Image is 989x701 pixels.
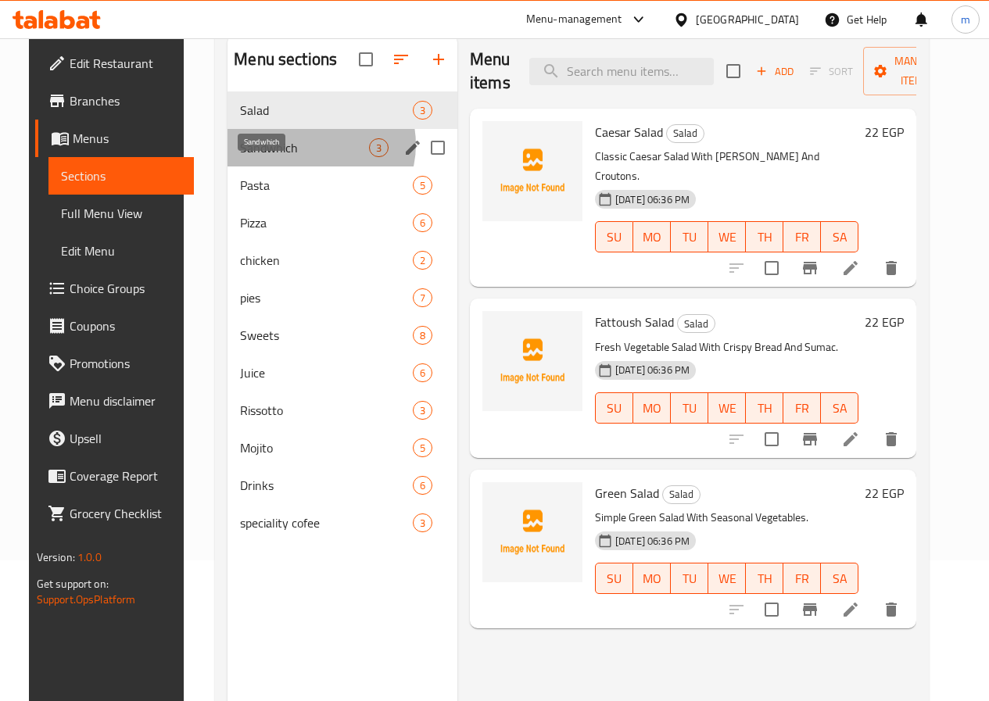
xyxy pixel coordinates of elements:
[37,547,75,567] span: Version:
[746,563,783,594] button: TH
[413,326,432,345] div: items
[240,138,369,157] span: Sandwhich
[413,288,432,307] div: items
[746,221,783,252] button: TH
[609,534,696,549] span: [DATE] 06:36 PM
[595,563,633,594] button: SU
[240,213,413,232] span: Pizza
[70,392,181,410] span: Menu disclaimer
[865,482,904,504] h6: 22 EGP
[228,166,457,204] div: Pasta5
[595,508,858,528] p: Simple Green Salad With Seasonal Vegetables.
[671,563,708,594] button: TU
[671,392,708,424] button: TU
[70,279,181,298] span: Choice Groups
[526,10,622,29] div: Menu-management
[35,382,194,420] a: Menu disclaimer
[228,85,457,548] nav: Menu sections
[414,403,432,418] span: 3
[413,438,432,457] div: items
[414,328,432,343] span: 8
[873,420,910,458] button: delete
[77,547,102,567] span: 1.0.0
[73,129,181,148] span: Menus
[821,392,858,424] button: SA
[240,101,413,120] span: Salad
[666,124,704,143] div: Salad
[35,495,194,532] a: Grocery Checklist
[791,249,829,287] button: Branch-specific-item
[595,392,633,424] button: SU
[70,504,181,523] span: Grocery Checklist
[228,429,457,467] div: Mojito5
[595,481,659,505] span: Green Salad
[240,363,413,382] div: Juice
[413,101,432,120] div: items
[240,401,413,420] span: Rissotto
[841,259,860,277] a: Edit menu item
[750,59,800,84] button: Add
[865,311,904,333] h6: 22 EGP
[35,45,194,82] a: Edit Restaurant
[413,513,432,532] div: items
[240,438,413,457] span: Mojito
[821,563,858,594] button: SA
[70,317,181,335] span: Coupons
[633,392,671,424] button: MO
[470,48,511,95] h2: Menu items
[640,567,665,590] span: MO
[595,120,663,144] span: Caesar Salad
[228,91,457,129] div: Salad3
[754,63,796,80] span: Add
[783,221,821,252] button: FR
[746,392,783,424] button: TH
[401,136,425,159] button: edit
[61,166,181,185] span: Sections
[790,226,815,249] span: FR
[414,216,432,231] span: 6
[240,251,413,270] div: chicken
[482,311,582,411] img: Fattoush Salad
[228,241,457,279] div: chicken2
[876,52,955,91] span: Manage items
[228,279,457,317] div: pies7
[35,82,194,120] a: Branches
[783,563,821,594] button: FR
[609,363,696,377] span: [DATE] 06:36 PM
[752,397,777,420] span: TH
[633,221,671,252] button: MO
[961,11,970,28] span: m
[240,176,413,195] span: Pasta
[863,47,968,95] button: Manage items
[240,513,413,532] span: speciality cofee
[602,397,627,420] span: SU
[827,226,852,249] span: SA
[420,41,457,78] button: Add section
[755,593,788,626] span: Select to update
[414,253,432,268] span: 2
[791,591,829,628] button: Branch-specific-item
[827,397,852,420] span: SA
[482,121,582,221] img: Caesar Salad
[414,291,432,306] span: 7
[240,288,413,307] span: pies
[37,589,136,610] a: Support.OpsPlatform
[841,600,860,619] a: Edit menu item
[382,41,420,78] span: Sort sections
[413,363,432,382] div: items
[755,252,788,284] span: Select to update
[228,467,457,504] div: Drinks6
[228,392,457,429] div: Rissotto3
[61,241,181,260] span: Edit Menu
[35,270,194,307] a: Choice Groups
[35,345,194,382] a: Promotions
[696,11,799,28] div: [GEOGRAPHIC_DATA]
[35,457,194,495] a: Coverage Report
[369,138,389,157] div: items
